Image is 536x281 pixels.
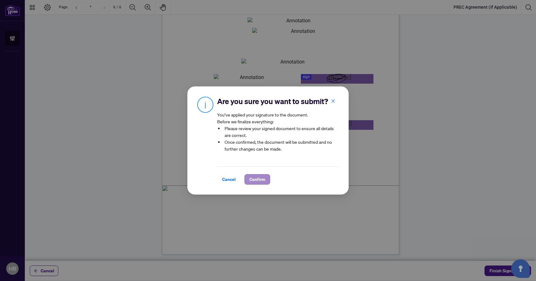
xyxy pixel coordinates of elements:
span: Confirm [249,174,265,184]
img: Info Icon [197,96,213,113]
span: close [331,99,335,103]
article: You’ve applied your signature to the document. Before we finalize everything: [217,111,339,156]
span: Cancel [222,174,236,184]
li: Once confirmed, the document will be submitted and no further changes can be made. [223,138,339,152]
button: Cancel [217,174,241,185]
li: Please review your signed document to ensure all details are correct. [223,125,339,138]
button: Open asap [511,259,530,278]
h2: Are you sure you want to submit? [217,96,339,106]
button: Confirm [244,174,270,185]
